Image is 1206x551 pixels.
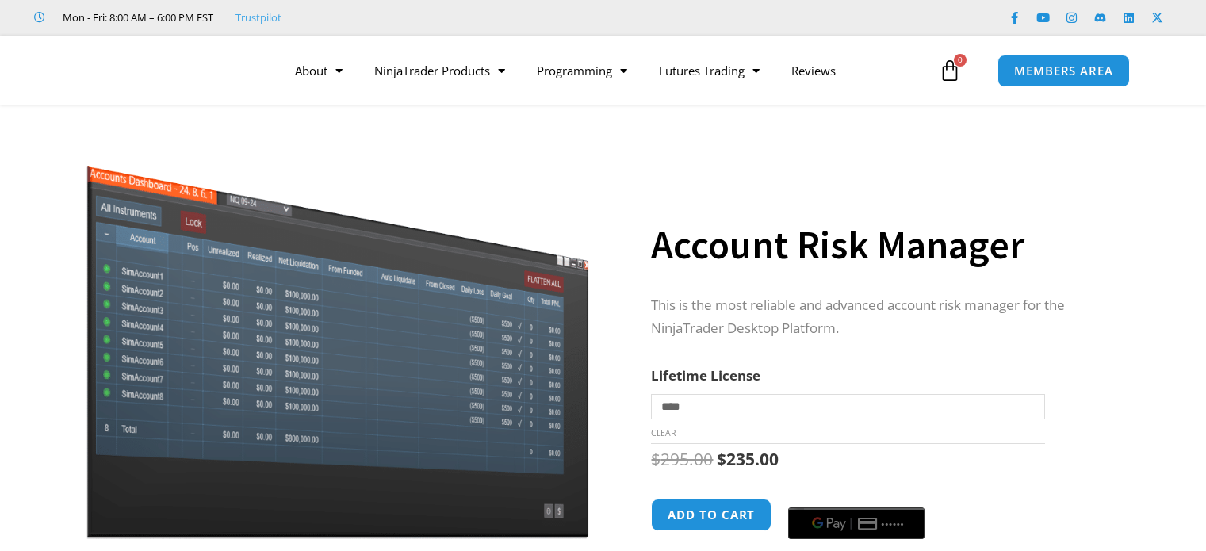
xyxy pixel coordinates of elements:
span: 0 [954,54,967,67]
a: About [279,52,358,89]
bdi: 295.00 [651,448,713,470]
button: Buy with GPay [788,507,925,539]
span: $ [651,448,660,470]
label: Lifetime License [651,366,760,385]
a: 0 [915,48,985,94]
a: MEMBERS AREA [997,55,1130,87]
button: Add to cart [651,499,771,531]
a: Reviews [775,52,852,89]
text: •••••• [882,518,906,530]
a: Futures Trading [643,52,775,89]
a: NinjaTrader Products [358,52,521,89]
nav: Menu [279,52,935,89]
a: Programming [521,52,643,89]
img: LogoAI | Affordable Indicators – NinjaTrader [59,42,229,99]
iframe: Secure payment input frame [785,496,928,498]
span: MEMBERS AREA [1014,65,1113,77]
a: Clear options [651,427,676,438]
span: $ [717,448,726,470]
h1: Account Risk Manager [651,217,1114,273]
span: Mon - Fri: 8:00 AM – 6:00 PM EST [59,8,213,27]
a: Trustpilot [235,8,281,27]
img: Screenshot 2024-08-26 15462845454 [82,133,592,539]
p: This is the most reliable and advanced account risk manager for the NinjaTrader Desktop Platform. [651,294,1114,340]
bdi: 235.00 [717,448,779,470]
